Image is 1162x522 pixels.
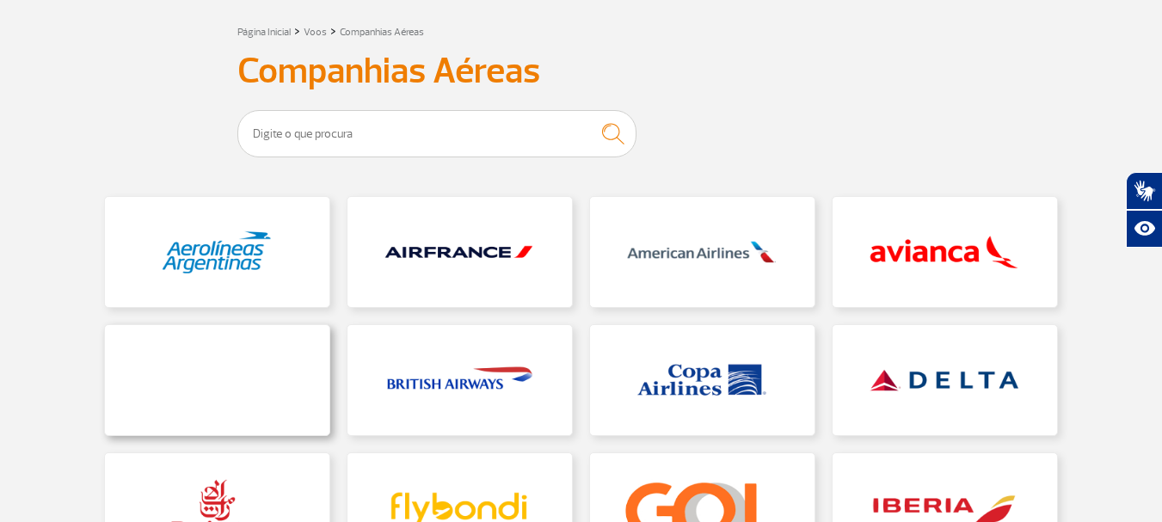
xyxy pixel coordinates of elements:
[304,26,327,39] a: Voos
[237,110,636,157] input: Digite o que procura
[330,21,336,40] a: >
[340,26,424,39] a: Companhias Aéreas
[294,21,300,40] a: >
[237,50,925,93] h3: Companhias Aéreas
[237,26,291,39] a: Página Inicial
[1126,172,1162,248] div: Plugin de acessibilidade da Hand Talk.
[1126,172,1162,210] button: Abrir tradutor de língua de sinais.
[1126,210,1162,248] button: Abrir recursos assistivos.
